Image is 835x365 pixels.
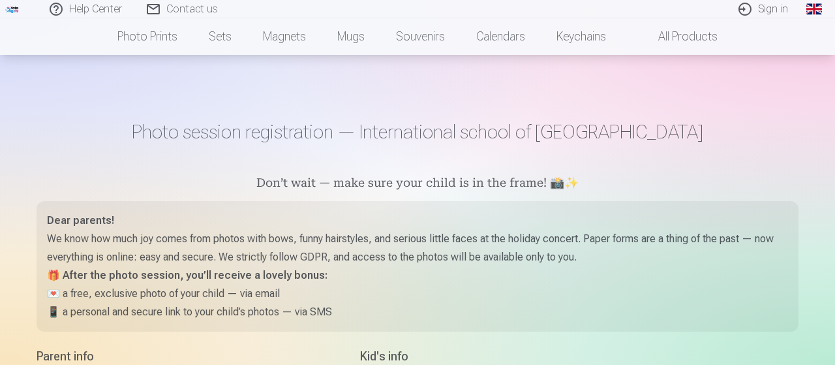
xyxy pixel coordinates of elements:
a: Photo prints [102,18,193,55]
p: 📱 a personal and secure link to your child’s photos — via SMS [47,303,788,321]
strong: 🎁 After the photo session, you’ll receive a lovely bonus: [47,269,327,281]
a: Magnets [247,18,322,55]
a: Mugs [322,18,380,55]
img: /fa1 [5,5,20,13]
a: Calendars [461,18,541,55]
h1: Photo session registration — International school of [GEOGRAPHIC_DATA] [37,120,798,144]
a: Sets [193,18,247,55]
a: Souvenirs [380,18,461,55]
strong: Dear parents! [47,214,114,227]
h5: Don’t wait — make sure your child is in the frame! 📸✨ [37,175,798,193]
p: 💌 a free, exclusive photo of your child — via email [47,285,788,303]
a: Keychains [541,18,622,55]
p: We know how much joy comes from photos with bows, funny hairstyles, and serious little faces at t... [47,230,788,266]
a: All products [622,18,733,55]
